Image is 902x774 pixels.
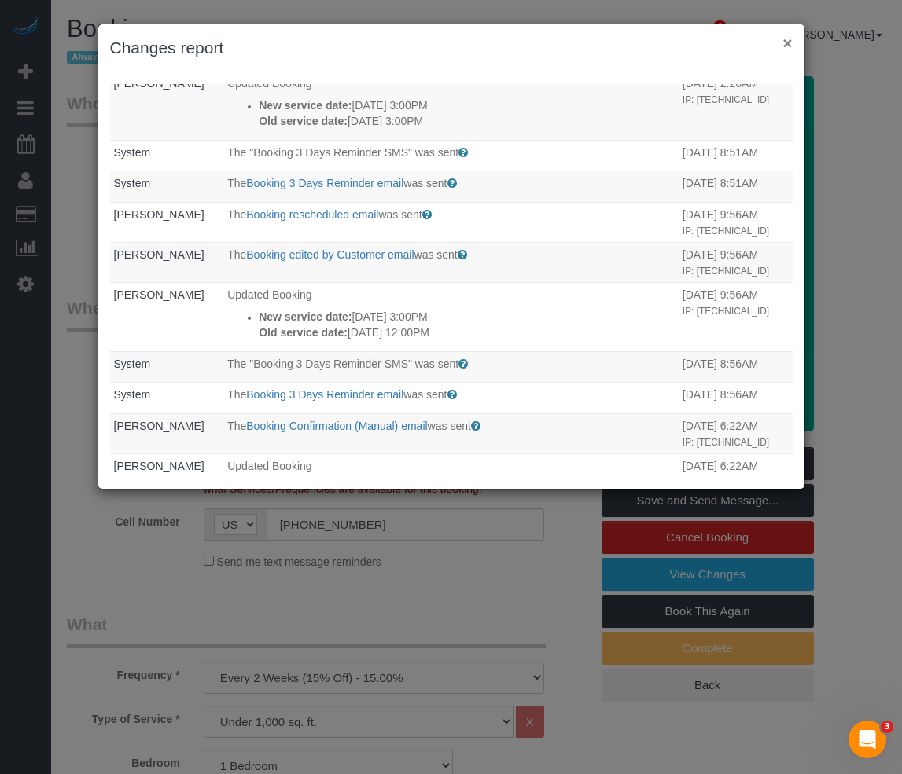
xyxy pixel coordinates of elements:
[110,453,224,523] td: Who
[403,177,447,189] span: was sent
[227,388,246,401] span: The
[428,420,471,432] span: was sent
[259,97,675,113] p: [DATE] 3:00PM
[683,226,769,237] small: IP: [TECHNICAL_ID]
[227,460,311,472] span: Updated Booking
[679,140,793,171] td: When
[223,453,679,523] td: What
[114,248,204,261] a: [PERSON_NAME]
[259,99,352,112] strong: New service date:
[782,35,792,51] button: ×
[246,208,378,221] a: Booking rescheduled email
[110,202,224,242] td: Who
[110,171,224,203] td: Who
[683,306,769,317] small: IP: [TECHNICAL_ID]
[414,248,458,261] span: was sent
[683,437,769,448] small: IP: [TECHNICAL_ID]
[114,460,204,472] a: [PERSON_NAME]
[110,36,793,60] h3: Changes report
[223,282,679,351] td: What
[227,288,311,301] span: Updated Booking
[259,326,348,339] strong: Old service date:
[246,248,414,261] a: Booking edited by Customer email
[246,388,403,401] a: Booking 3 Days Reminder email
[110,282,224,351] td: Who
[683,266,769,277] small: IP: [TECHNICAL_ID]
[403,388,447,401] span: was sent
[223,140,679,171] td: What
[227,208,246,221] span: The
[246,420,427,432] a: Booking Confirmation (Manual) email
[110,140,224,171] td: Who
[223,202,679,242] td: What
[679,413,793,453] td: When
[679,383,793,414] td: When
[223,171,679,203] td: What
[259,115,348,127] strong: Old service date:
[223,413,679,453] td: What
[114,208,204,221] a: [PERSON_NAME]
[114,358,151,370] a: System
[114,420,204,432] a: [PERSON_NAME]
[114,388,151,401] a: System
[679,202,793,242] td: When
[114,77,204,90] a: [PERSON_NAME]
[110,351,224,383] td: Who
[259,310,352,323] strong: New service date:
[110,413,224,453] td: Who
[227,77,311,90] span: Updated Booking
[679,351,793,383] td: When
[259,309,675,325] p: [DATE] 3:00PM
[259,325,675,340] p: [DATE] 12:00PM
[683,94,769,105] small: IP: [TECHNICAL_ID]
[110,383,224,414] td: Who
[679,171,793,203] td: When
[114,288,204,301] a: [PERSON_NAME]
[881,721,893,733] span: 3
[679,282,793,351] td: When
[683,477,769,488] small: IP: [TECHNICAL_ID]
[98,24,804,489] sui-modal: Changes report
[378,208,422,221] span: was sent
[227,358,458,370] span: The "Booking 3 Days Reminder SMS" was sent
[223,242,679,282] td: What
[110,71,224,140] td: Who
[223,351,679,383] td: What
[679,242,793,282] td: When
[679,71,793,140] td: When
[114,177,151,189] a: System
[227,146,458,159] span: The "Booking 3 Days Reminder SMS" was sent
[223,71,679,140] td: What
[110,242,224,282] td: Who
[223,383,679,414] td: What
[227,420,246,432] span: The
[227,177,246,189] span: The
[259,113,675,129] p: [DATE] 3:00PM
[227,248,246,261] span: The
[849,721,886,758] iframe: Intercom live chat
[246,177,403,189] a: Booking 3 Days Reminder email
[679,453,793,523] td: When
[114,146,151,159] a: System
